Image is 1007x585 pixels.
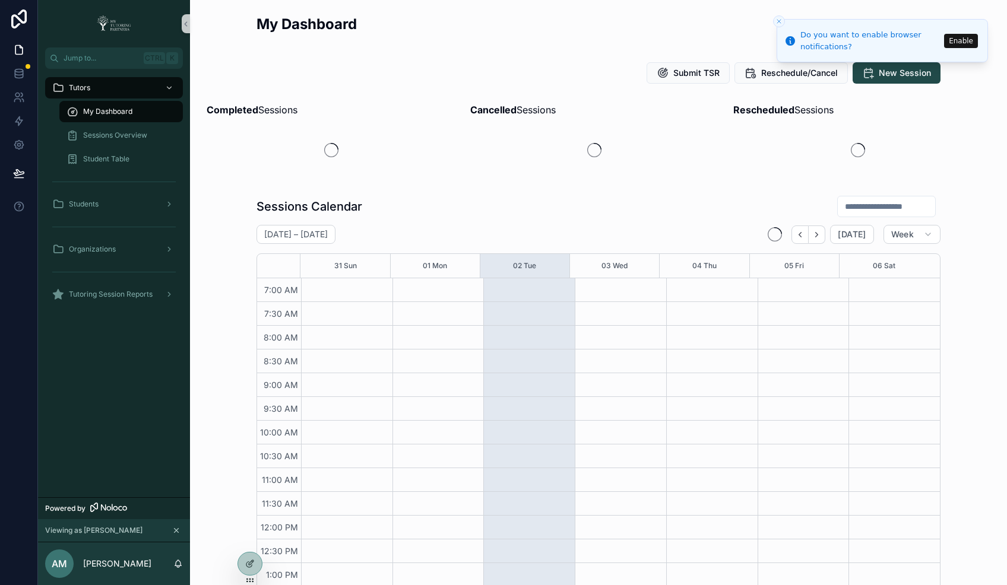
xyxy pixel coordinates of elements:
[257,451,301,461] span: 10:30 AM
[45,284,183,305] a: Tutoring Session Reports
[64,53,139,63] span: Jump to...
[256,198,362,215] h1: Sessions Calendar
[45,77,183,98] a: Tutors
[59,101,183,122] a: My Dashboard
[891,229,914,240] span: Week
[784,254,804,278] button: 05 Fri
[883,225,940,244] button: Week
[261,356,301,366] span: 8:30 AM
[873,254,895,278] button: 06 Sat
[167,53,177,63] span: K
[69,290,153,299] span: Tutoring Session Reports
[69,83,90,93] span: Tutors
[256,14,357,34] h2: My Dashboard
[59,125,183,146] a: Sessions Overview
[838,229,866,240] span: [DATE]
[207,104,258,116] strong: Completed
[470,103,556,117] span: Sessions
[334,254,357,278] button: 31 Sun
[258,522,301,532] span: 12:00 PM
[734,62,848,84] button: Reschedule/Cancel
[69,199,99,209] span: Students
[38,69,190,320] div: scrollable content
[470,104,517,116] strong: Cancelled
[52,557,67,571] span: AM
[692,254,717,278] button: 04 Thu
[647,62,730,84] button: Submit TSR
[83,131,147,140] span: Sessions Overview
[45,239,183,260] a: Organizations
[83,107,132,116] span: My Dashboard
[264,228,328,240] h2: [DATE] – [DATE]
[259,475,301,485] span: 11:00 AM
[38,497,190,519] a: Powered by
[258,546,301,556] span: 12:30 PM
[261,332,301,342] span: 8:00 AM
[733,104,794,116] strong: Rescheduled
[257,427,301,437] span: 10:00 AM
[261,403,301,414] span: 9:30 AM
[673,67,720,79] span: Submit TSR
[83,154,129,164] span: Student Table
[263,570,301,580] span: 1:00 PM
[423,254,447,278] button: 01 Mon
[59,148,183,170] a: Student Table
[93,14,135,33] img: App logo
[261,380,301,390] span: 9:00 AM
[733,103,834,117] span: Sessions
[830,225,873,244] button: [DATE]
[69,244,116,254] span: Organizations
[853,62,940,84] button: New Session
[144,52,165,64] span: Ctrl
[879,67,931,79] span: New Session
[45,526,142,535] span: Viewing as [PERSON_NAME]
[45,47,183,69] button: Jump to...CtrlK
[944,34,978,48] button: Enable
[601,254,628,278] button: 03 Wed
[207,103,297,117] span: Sessions
[259,498,301,508] span: 11:30 AM
[761,67,838,79] span: Reschedule/Cancel
[45,193,183,215] a: Students
[800,29,940,52] div: Do you want to enable browser notifications?
[83,558,151,570] p: [PERSON_NAME]
[45,504,85,513] span: Powered by
[513,254,536,278] button: 02 Tue
[261,285,301,295] span: 7:00 AM
[791,225,809,244] button: Back
[261,309,301,319] span: 7:30 AM
[773,15,785,27] button: Close toast
[809,225,825,244] button: Next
